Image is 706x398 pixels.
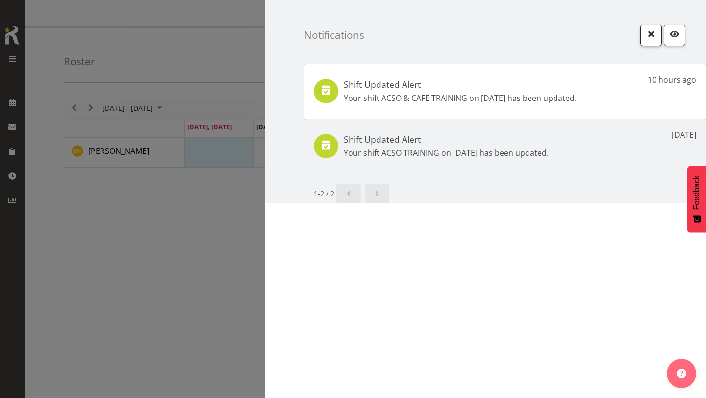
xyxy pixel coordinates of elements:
small: 1-2 / 2 [314,188,334,199]
button: Mark as read [664,25,685,46]
span: Feedback [692,175,701,210]
p: 10 hours ago [648,74,696,86]
button: Feedback - Show survey [687,166,706,232]
h5: Shift Updated Alert [344,79,577,90]
a: Next page [365,184,389,203]
p: Your shift ACSO TRAINING on [DATE] has been updated. [344,147,549,159]
a: Previous page [336,184,361,203]
h5: Shift Updated Alert [344,134,549,145]
h4: Notifications [304,29,364,41]
img: help-xxl-2.png [677,369,686,378]
p: [DATE] [672,129,696,141]
p: Your shift ACSO & CAFE TRAINING on [DATE] has been updated. [344,92,577,104]
button: Close [640,25,662,46]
